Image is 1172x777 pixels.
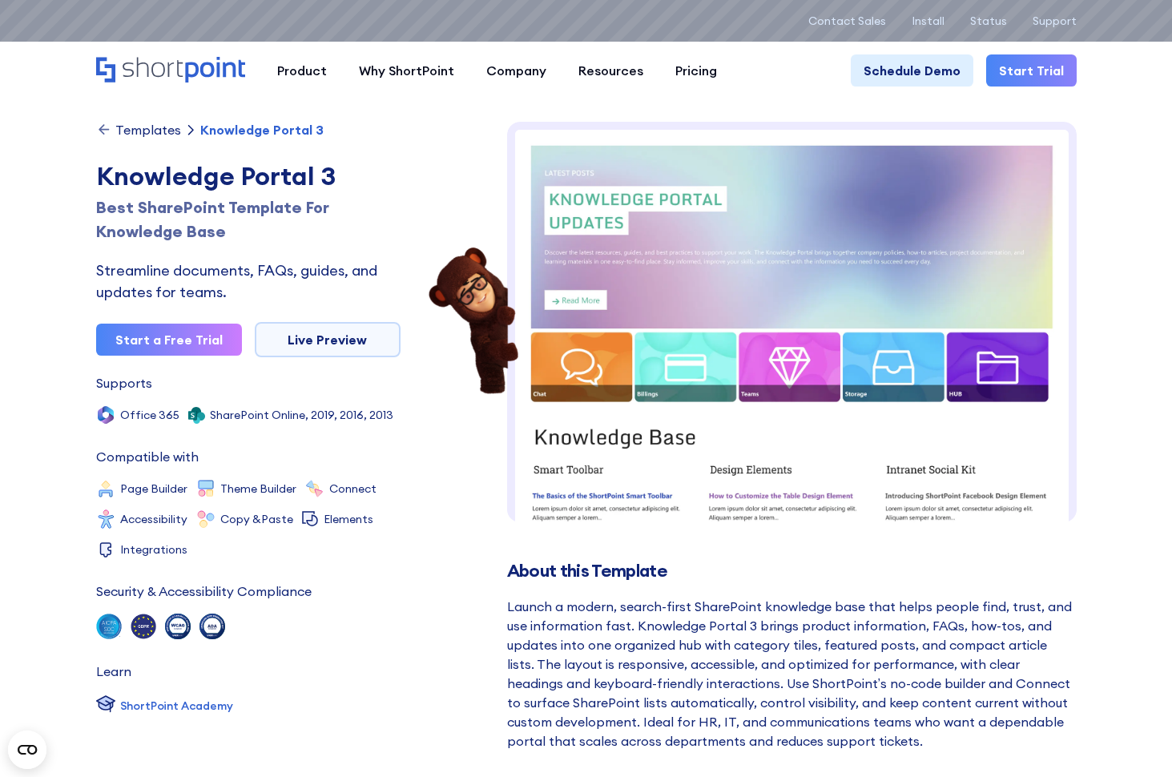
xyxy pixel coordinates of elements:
[120,409,179,421] div: Office 365
[659,54,733,87] a: Pricing
[255,322,401,357] a: Live Preview
[120,483,187,494] div: Page Builder
[8,731,46,769] button: Open CMP widget
[120,698,233,715] div: ShortPoint Academy
[96,260,401,303] div: Streamline documents, FAQs, guides, and updates for teams.
[210,409,393,421] div: SharePoint Online, 2019, 2016, 2013
[96,122,181,138] a: Templates
[507,561,1077,581] h2: About this Template
[96,195,401,244] h1: Best SharePoint Template For Knowledge Base
[986,54,1077,87] a: Start Trial
[851,54,973,87] a: Schedule Demo
[261,54,343,87] a: Product
[912,14,944,27] a: Install
[96,614,122,639] img: soc 2
[562,54,659,87] a: Resources
[324,513,373,525] div: Elements
[96,157,401,195] div: Knowledge Portal 3
[96,665,131,678] div: Learn
[507,597,1077,751] div: Launch a modern, search-first SharePoint knowledge base that helps people find, trust, and use in...
[96,57,245,84] a: Home
[277,61,327,80] div: Product
[1033,14,1077,27] a: Support
[96,450,199,463] div: Compatible with
[884,591,1172,777] iframe: Chat Widget
[970,14,1007,27] a: Status
[120,544,187,555] div: Integrations
[808,14,886,27] a: Contact Sales
[359,61,454,80] div: Why ShortPoint
[96,694,233,718] a: ShortPoint Academy
[578,61,643,80] div: Resources
[486,61,546,80] div: Company
[96,376,152,389] div: Supports
[200,123,324,136] div: Knowledge Portal 3
[329,483,377,494] div: Connect
[96,324,242,356] a: Start a Free Trial
[343,54,470,87] a: Why ShortPoint
[220,483,296,494] div: Theme Builder
[120,513,187,525] div: Accessibility
[96,585,312,598] div: Security & Accessibility Compliance
[470,54,562,87] a: Company
[115,123,181,136] div: Templates
[675,61,717,80] div: Pricing
[220,513,293,525] div: Copy &Paste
